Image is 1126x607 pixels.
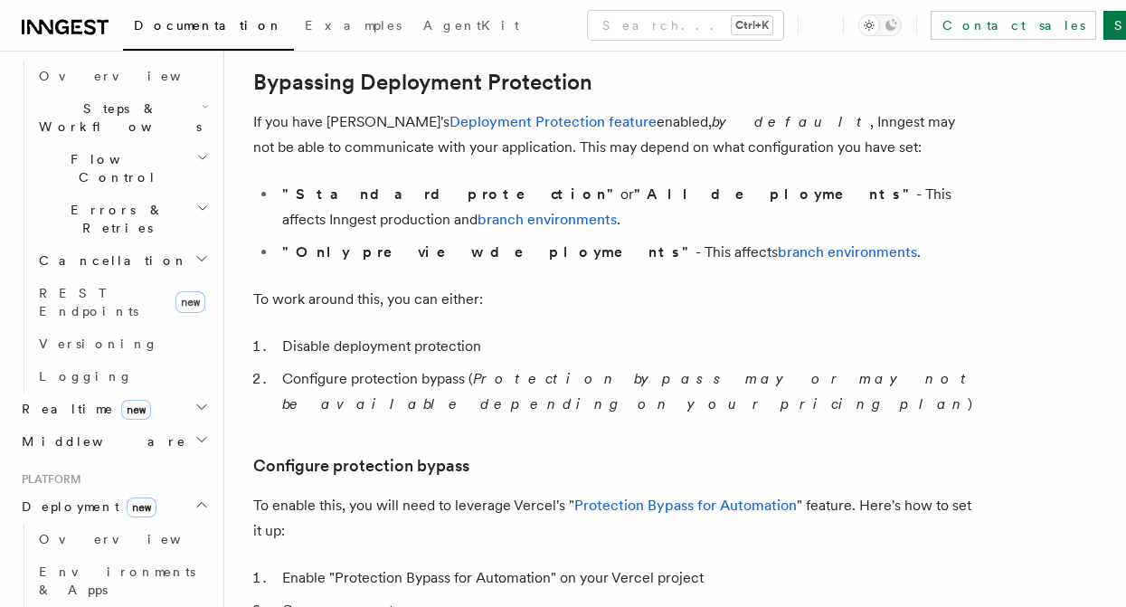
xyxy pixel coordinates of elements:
a: AgentKit [412,5,530,49]
li: - This affects . [277,240,977,265]
a: branch environments [478,211,617,228]
a: Logging [32,360,213,393]
button: Flow Control [32,143,213,194]
strong: "Standard protection" [282,185,620,203]
button: Middleware [14,425,213,458]
span: REST Endpoints [39,286,138,318]
a: Protection Bypass for Automation [574,497,797,514]
span: new [175,291,205,313]
span: Deployment [14,498,156,516]
span: Logging [39,369,133,384]
button: Realtimenew [14,393,213,425]
button: Cancellation [32,244,213,277]
span: Cancellation [32,251,188,270]
button: Search...Ctrl+K [588,11,783,40]
span: Documentation [134,18,283,33]
em: Protection bypass may or may not be available depending on your pricing plan [282,370,974,413]
span: Versioning [39,337,158,351]
a: Deployment Protection feature [449,113,657,130]
strong: "Only preview deployments" [282,243,695,261]
a: Versioning [32,327,213,360]
li: Enable "Protection Bypass for Automation" on your Vercel project [277,565,977,591]
a: Documentation [123,5,294,51]
li: or - This affects Inngest production and . [277,182,977,232]
a: Contact sales [931,11,1096,40]
span: Realtime [14,400,151,418]
p: To enable this, you will need to leverage Vercel's " " feature. Here's how to set it up: [253,493,977,544]
a: Examples [294,5,412,49]
strong: "All deployments" [634,185,916,203]
p: If you have [PERSON_NAME]'s enabled, , Inngest may not be able to communicate with your applicati... [253,109,977,160]
span: Platform [14,472,81,487]
button: Toggle dark mode [858,14,902,36]
li: Configure protection bypass ( ) [277,366,977,417]
button: Deploymentnew [14,490,213,523]
a: Overview [32,60,213,92]
span: Steps & Workflows [32,100,202,136]
p: To work around this, you can either: [253,287,977,312]
a: Bypassing Deployment Protection [253,70,592,95]
span: Errors & Retries [32,201,196,237]
span: Flow Control [32,150,196,186]
kbd: Ctrl+K [732,16,772,34]
span: new [127,498,156,517]
a: REST Endpointsnew [32,277,213,327]
em: by default [712,113,870,130]
a: branch environments [778,243,917,261]
a: Configure protection bypass [253,453,469,479]
button: Errors & Retries [32,194,213,244]
span: Environments & Apps [39,564,195,597]
span: Overview [39,532,225,546]
span: AgentKit [423,18,519,33]
a: Environments & Apps [32,555,213,606]
span: Middleware [14,432,186,451]
span: Examples [305,18,402,33]
li: Disable deployment protection [277,334,977,359]
div: Inngest Functions [14,60,213,393]
span: new [121,400,151,420]
button: Steps & Workflows [32,92,213,143]
span: Overview [39,69,225,83]
a: Overview [32,523,213,555]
